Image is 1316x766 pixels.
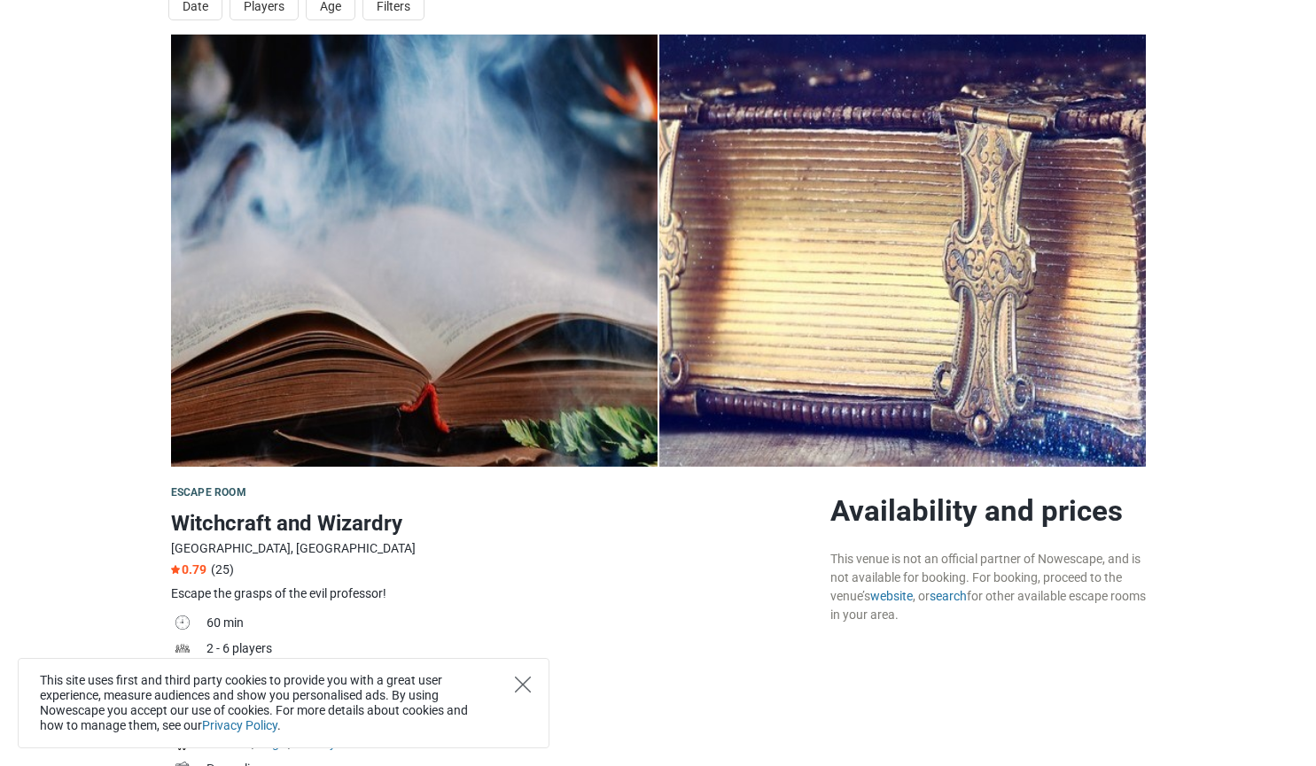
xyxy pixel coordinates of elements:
[659,35,1146,467] a: Witchcraft and Wizardry photo 1
[171,539,816,558] div: [GEOGRAPHIC_DATA], [GEOGRAPHIC_DATA]
[659,35,1146,467] img: Witchcraft and Wizardry photo 2
[171,486,246,499] span: Escape room
[206,638,816,663] td: 2 - 6 players
[171,565,180,574] img: Star
[930,589,967,603] a: search
[206,612,816,638] td: 60 min
[18,658,549,748] div: This site uses first and third party cookies to provide you with a great user experience, measure...
[830,550,1146,624] div: This venue is not an official partner of Nowescape, and is not available for booking. For booking...
[830,493,1146,529] h2: Availability and prices
[870,589,913,603] a: website
[202,718,277,732] a: Privacy Policy
[171,35,658,467] img: Witchcraft and Wizardry photo 1
[515,677,531,692] button: Close
[171,584,816,603] div: Escape the grasps of the evil professor!
[171,507,816,539] h1: Witchcraft and Wizardry
[211,562,234,576] span: (25)
[171,562,206,576] span: 0.79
